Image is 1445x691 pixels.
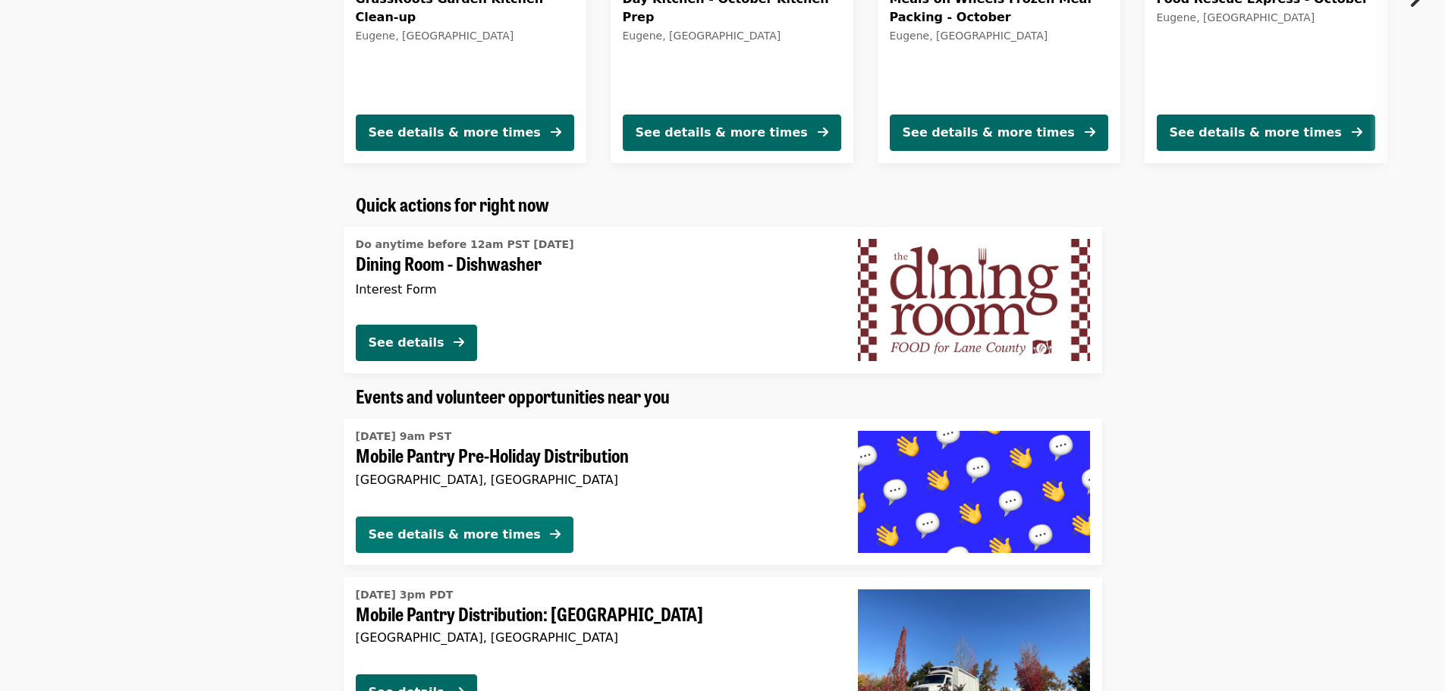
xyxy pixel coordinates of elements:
button: See details & more times [890,115,1108,151]
time: [DATE] 9am PST [356,429,452,444]
div: See details & more times [903,124,1075,142]
a: See details for "Mobile Pantry Pre-Holiday Distribution" [344,419,1102,564]
div: See details [369,334,444,352]
div: Eugene, [GEOGRAPHIC_DATA] [356,30,574,42]
div: [GEOGRAPHIC_DATA], [GEOGRAPHIC_DATA] [356,473,834,487]
span: Dining Room - Dishwasher [356,253,834,275]
time: [DATE] 3pm PDT [356,587,454,603]
i: arrow-right icon [454,335,464,350]
i: arrow-right icon [550,527,561,542]
i: arrow-right icon [1352,125,1362,140]
img: Mobile Pantry Pre-Holiday Distribution organized by Food for Lane County [858,431,1090,552]
div: Eugene, [GEOGRAPHIC_DATA] [890,30,1108,42]
div: See details & more times [369,124,541,142]
i: arrow-right icon [818,125,828,140]
div: [GEOGRAPHIC_DATA], [GEOGRAPHIC_DATA] [356,630,834,645]
i: arrow-right icon [551,125,561,140]
span: Interest Form [356,282,437,297]
div: Eugene, [GEOGRAPHIC_DATA] [1157,11,1375,24]
button: See details & more times [356,115,574,151]
span: Events and volunteer opportunities near you [356,382,670,409]
button: See details & more times [356,517,573,553]
div: See details & more times [1170,124,1342,142]
i: arrow-right icon [1085,125,1095,140]
a: See details for "Dining Room - Dishwasher" [344,227,1102,372]
div: See details & more times [369,526,541,544]
span: Do anytime before 12am PST [DATE] [356,238,574,250]
span: Mobile Pantry Pre-Holiday Distribution [356,444,834,466]
button: See details & more times [623,115,841,151]
img: Dining Room - Dishwasher organized by Food for Lane County [858,239,1090,360]
button: See details & more times [1157,115,1375,151]
div: Eugene, [GEOGRAPHIC_DATA] [623,30,841,42]
span: Mobile Pantry Distribution: [GEOGRAPHIC_DATA] [356,603,834,625]
div: See details & more times [636,124,808,142]
button: See details [356,325,477,361]
span: Quick actions for right now [356,190,549,217]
